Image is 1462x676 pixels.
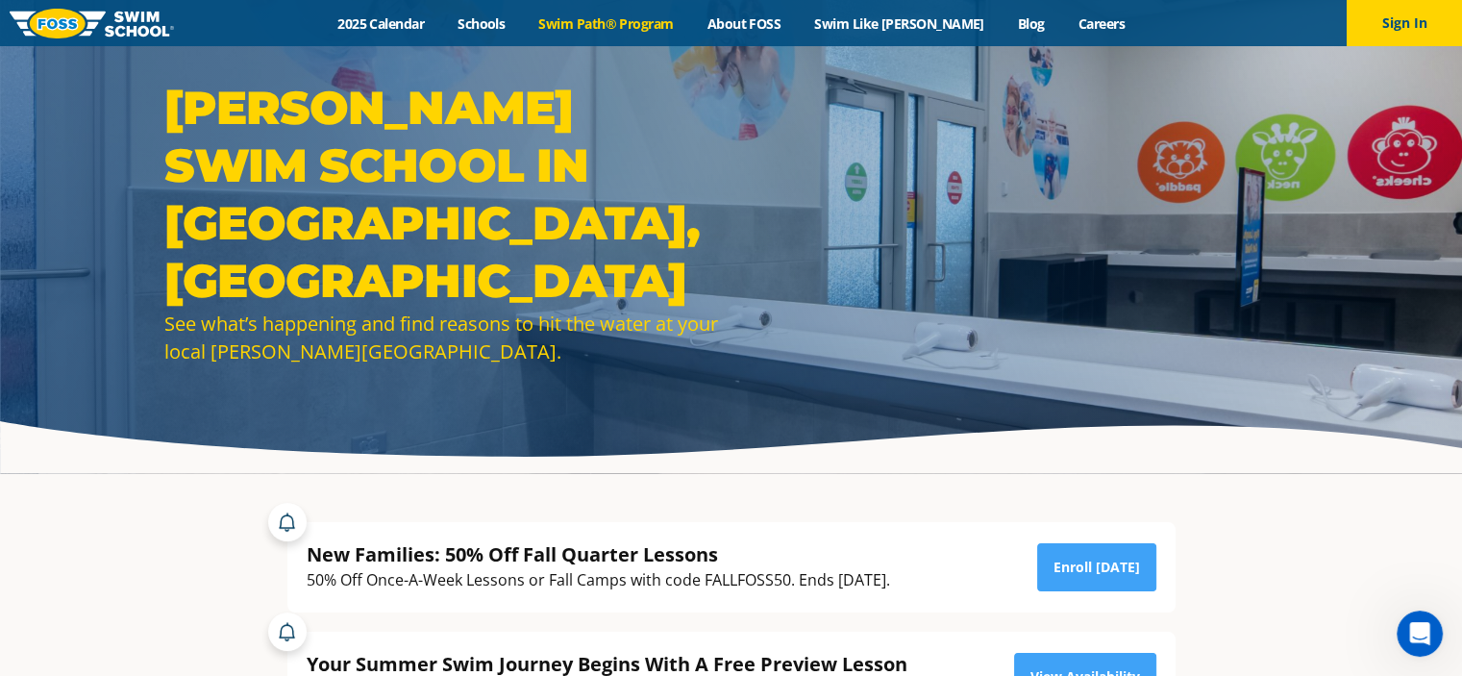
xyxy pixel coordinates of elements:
[441,14,522,33] a: Schools
[307,567,890,593] div: 50% Off Once-A-Week Lessons or Fall Camps with code FALLFOSS50. Ends [DATE].
[1037,543,1156,591] a: Enroll [DATE]
[307,541,890,567] div: New Families: 50% Off Fall Quarter Lessons
[164,79,722,310] h1: [PERSON_NAME] Swim School in [GEOGRAPHIC_DATA], [GEOGRAPHIC_DATA]
[10,9,174,38] img: FOSS Swim School Logo
[321,14,441,33] a: 2025 Calendar
[690,14,798,33] a: About FOSS
[798,14,1002,33] a: Swim Like [PERSON_NAME]
[522,14,690,33] a: Swim Path® Program
[1397,611,1443,657] iframe: Intercom live chat
[1061,14,1141,33] a: Careers
[164,310,722,365] div: See what’s happening and find reasons to hit the water at your local [PERSON_NAME][GEOGRAPHIC_DATA].
[1001,14,1061,33] a: Blog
